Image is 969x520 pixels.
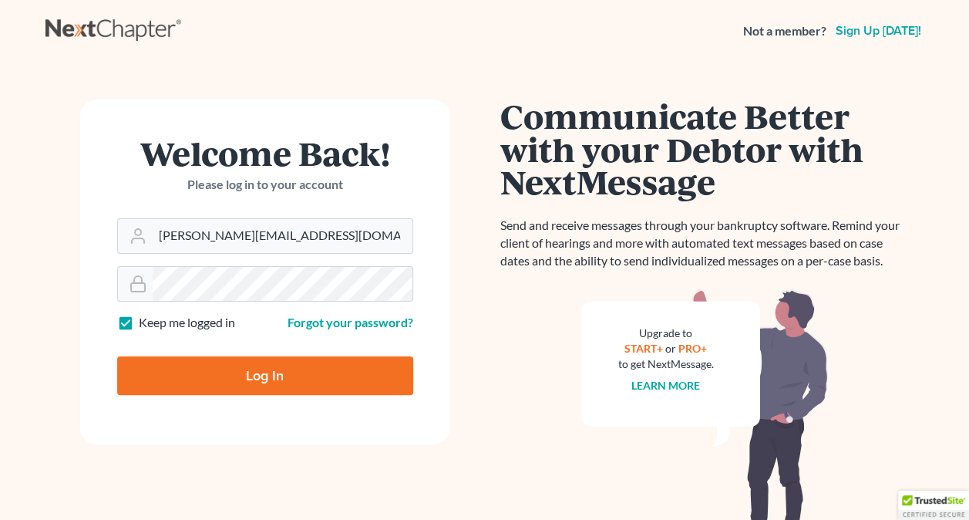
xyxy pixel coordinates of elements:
a: PRO+ [678,342,707,355]
strong: Not a member? [743,22,826,40]
p: Send and receive messages through your bankruptcy software. Remind your client of hearings and mo... [500,217,909,270]
div: Upgrade to [618,326,714,341]
a: START+ [624,342,663,355]
a: Learn more [631,379,700,392]
a: Sign up [DATE]! [833,25,924,37]
a: Forgot your password? [288,315,413,329]
span: or [665,342,676,355]
h1: Communicate Better with your Debtor with NextMessage [500,100,909,198]
label: Keep me logged in [139,314,235,332]
div: to get NextMessage. [618,356,714,372]
input: Log In [117,356,413,395]
h1: Welcome Back! [117,137,413,170]
input: Email Address [153,219,412,253]
div: TrustedSite Certified [898,491,969,520]
p: Please log in to your account [117,176,413,194]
